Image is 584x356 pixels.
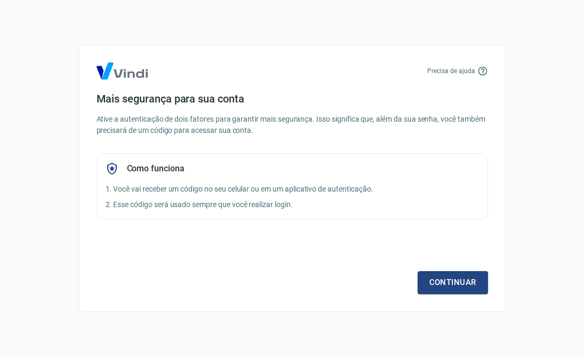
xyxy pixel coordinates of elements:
p: Precisa de ajuda [427,66,475,76]
a: Continuar [418,271,488,294]
h4: Mais segurança para sua conta [97,92,488,105]
p: 2. Esse código será usado sempre que você realizar login. [106,199,479,210]
p: Ative a autenticação de dois fatores para garantir mais segurança. Isso significa que, além da su... [97,114,488,136]
h5: Como funciona [127,163,185,174]
img: Logo Vind [97,62,148,80]
p: 1. Você vai receber um código no seu celular ou em um aplicativo de autenticação. [106,184,479,195]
